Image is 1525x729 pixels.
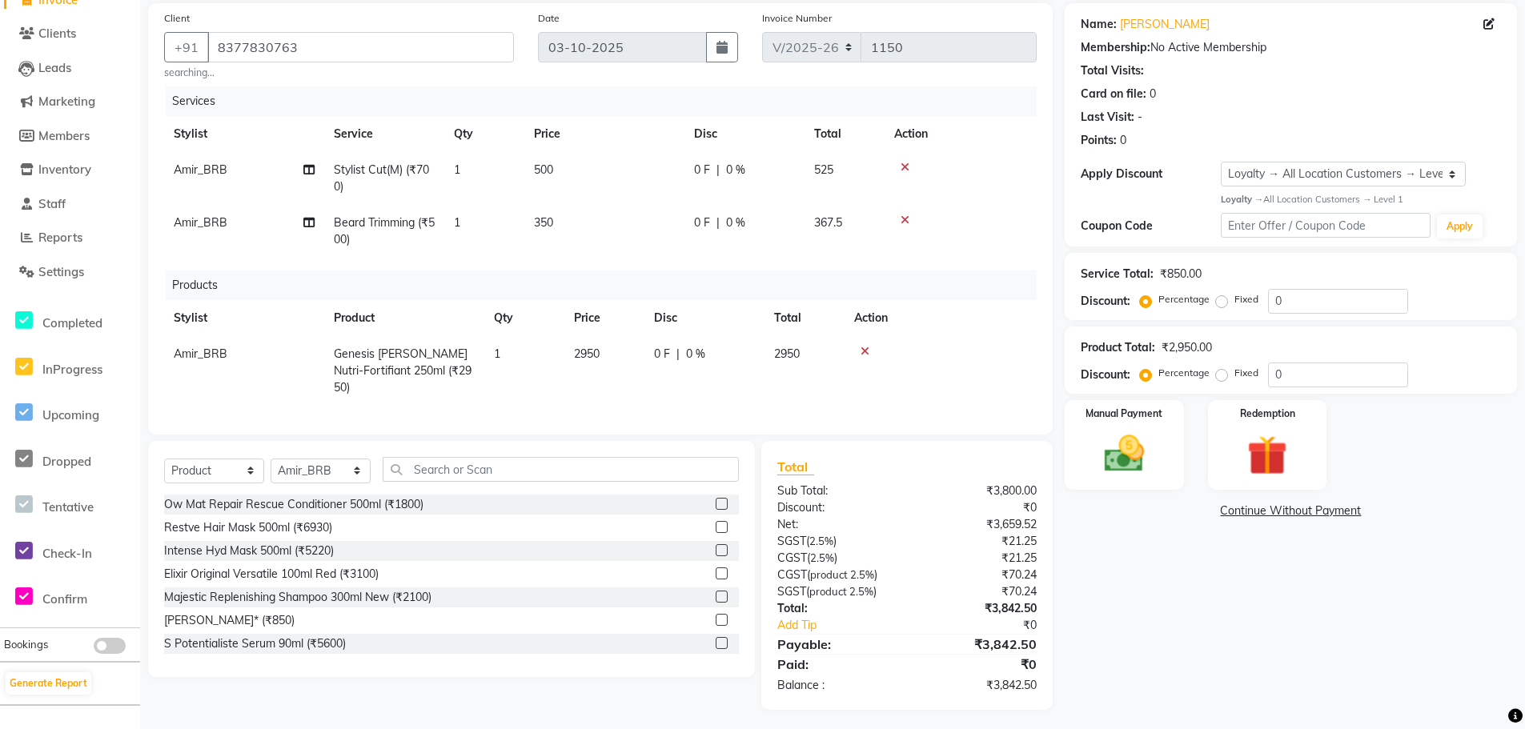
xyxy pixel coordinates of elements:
div: Membership: [1081,39,1150,56]
th: Qty [484,300,564,336]
span: Inventory [38,162,91,177]
button: Apply [1437,214,1483,238]
small: searching... [164,66,514,80]
a: Continue Without Payment [1068,503,1514,519]
div: Services [166,86,1049,116]
span: | [716,162,720,178]
div: Discount: [765,499,907,516]
th: Price [564,300,644,336]
div: ₹0 [907,655,1049,674]
th: Action [885,116,1037,152]
span: 1 [454,215,460,230]
span: Stylist Cut(M) (₹700) [334,162,429,194]
div: Last Visit: [1081,109,1134,126]
span: Check-In [42,546,92,561]
a: Staff [4,195,136,214]
div: Discount: [1081,367,1130,383]
div: ( ) [765,533,907,550]
span: Beard Trimming (₹500) [334,215,435,246]
span: Leads [38,60,71,75]
span: CGST [777,551,807,565]
span: Reports [38,230,82,245]
div: No Active Membership [1081,39,1501,56]
label: Redemption [1240,407,1295,421]
div: Product Total: [1081,339,1155,356]
span: product [810,568,848,581]
a: Add Tip [765,617,930,634]
span: Members [38,128,90,143]
a: Inventory [4,161,136,179]
th: Product [324,300,484,336]
label: Fixed [1234,366,1258,380]
div: ₹70.24 [907,583,1049,600]
div: 0 [1120,132,1126,149]
span: Staff [38,196,66,211]
span: 1 [494,346,500,361]
span: 2.5% [810,551,834,564]
input: Search by Name/Mobile/Email/Code [207,32,514,62]
span: Dropped [42,454,91,469]
a: Members [4,127,136,146]
div: ₹21.25 [907,550,1049,567]
input: Search or Scan [383,457,739,482]
label: Invoice Number [762,11,832,26]
th: Stylist [164,116,324,152]
span: 0 % [686,346,705,362]
span: Upcoming [42,407,99,423]
a: [PERSON_NAME] [1120,16,1210,33]
span: 525 [814,162,833,177]
div: Ow Mat Repair Rescue Conditioner 500ml (₹1800) [164,496,423,513]
div: ₹0 [907,499,1049,516]
div: Elixir Original Versatile 100ml Red (₹3100) [164,566,379,583]
div: ( ) [765,583,907,600]
th: Disc [644,300,765,336]
span: 2.5% [849,585,873,598]
div: 0 [1150,86,1156,102]
span: Total [777,459,814,475]
th: Stylist [164,300,324,336]
span: Marketing [38,94,95,109]
th: Total [805,116,885,152]
span: Tentative [42,499,94,515]
div: ( ) [765,550,907,567]
div: Coupon Code [1081,218,1221,234]
span: SGST [777,534,806,548]
th: Price [524,116,684,152]
span: SGST [777,584,806,599]
strong: Loyalty → [1221,194,1263,205]
div: Balance : [765,677,907,694]
div: ₹3,842.50 [907,635,1049,654]
div: ₹3,842.50 [907,600,1049,617]
span: CGST [777,567,807,582]
div: Net: [765,516,907,533]
div: Total Visits: [1081,62,1144,79]
div: [PERSON_NAME]* (₹850) [164,612,295,629]
span: 2.5% [809,535,833,547]
span: 350 [534,215,553,230]
div: Discount: [1081,293,1130,310]
span: Bookings [4,638,48,651]
div: ₹3,842.50 [907,677,1049,694]
button: +91 [164,32,209,62]
th: Disc [684,116,805,152]
span: | [676,346,680,362]
a: Marketing [4,93,136,111]
div: Restve Hair Mask 500ml (₹6930) [164,519,332,536]
span: 2.5% [850,568,874,581]
span: Clients [38,26,76,41]
label: Percentage [1158,366,1210,380]
div: Paid: [765,655,907,674]
span: 2950 [574,346,600,361]
div: ₹3,659.52 [907,516,1049,533]
div: Majestic Replenishing Shampoo 300ml New (₹2100) [164,589,431,606]
span: product [809,585,847,598]
div: Card on file: [1081,86,1146,102]
span: | [716,214,720,231]
img: _gift.svg [1234,431,1300,480]
span: 0 % [726,162,745,178]
div: ₹3,800.00 [907,483,1049,499]
img: _cash.svg [1092,431,1158,477]
div: ( ) [765,567,907,583]
div: Apply Discount [1081,166,1221,182]
a: Settings [4,263,136,282]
